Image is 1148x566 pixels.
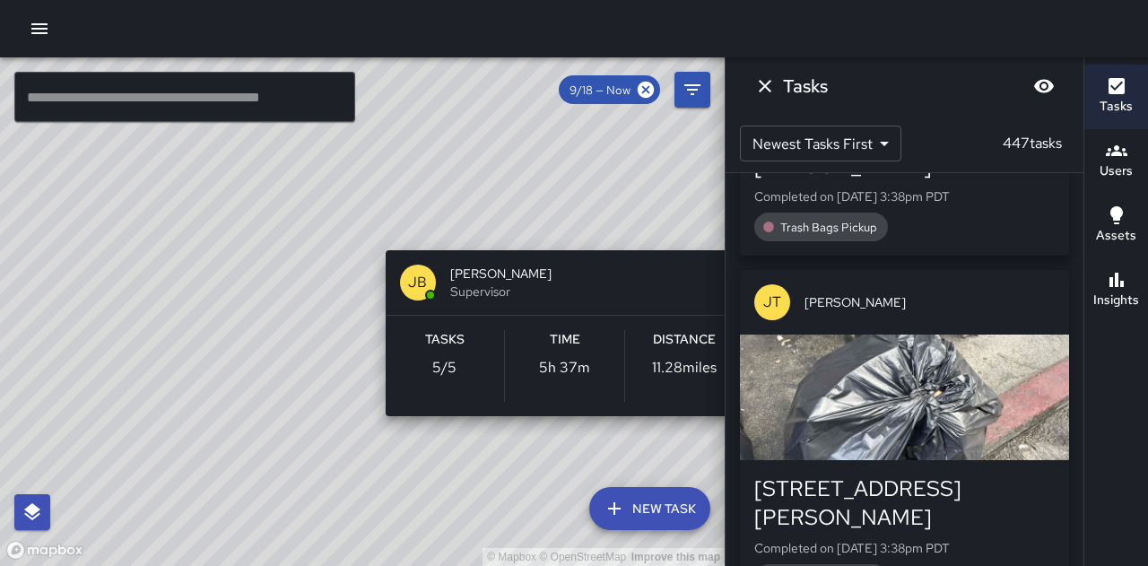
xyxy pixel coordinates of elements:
h6: Tasks [425,330,465,350]
button: Users [1084,129,1148,194]
span: [PERSON_NAME] [804,293,1055,311]
span: Supervisor [450,283,730,300]
div: [STREET_ADDRESS][PERSON_NAME] [754,475,1055,532]
p: 447 tasks [996,133,1069,154]
p: Completed on [DATE] 3:38pm PDT [754,187,1055,205]
button: New Task [589,487,710,530]
h6: Assets [1096,226,1136,246]
h6: Insights [1093,291,1139,310]
h6: Tasks [783,72,828,100]
button: Insights [1084,258,1148,323]
button: Blur [1026,68,1062,104]
div: 9/18 — Now [559,75,660,104]
button: Dismiss [747,68,783,104]
button: Assets [1084,194,1148,258]
p: JB [408,272,427,293]
p: 5 / 5 [432,357,457,379]
h6: Tasks [1100,97,1133,117]
span: Trash Bags Pickup [770,220,888,235]
p: JT [763,292,781,313]
p: Completed on [DATE] 3:38pm PDT [754,539,1055,557]
p: 11.28 miles [652,357,717,379]
button: Tasks [1084,65,1148,129]
button: JB[PERSON_NAME]SupervisorTasks5/5Time5h 37mDistance11.28miles [386,250,744,416]
h6: Time [550,330,580,350]
p: 5h 37m [539,357,590,379]
button: Filters [674,72,710,108]
h6: Users [1100,161,1133,181]
span: 9/18 — Now [559,83,641,98]
span: [PERSON_NAME] [450,265,730,283]
h6: Distance [653,330,716,350]
div: Newest Tasks First [740,126,901,161]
